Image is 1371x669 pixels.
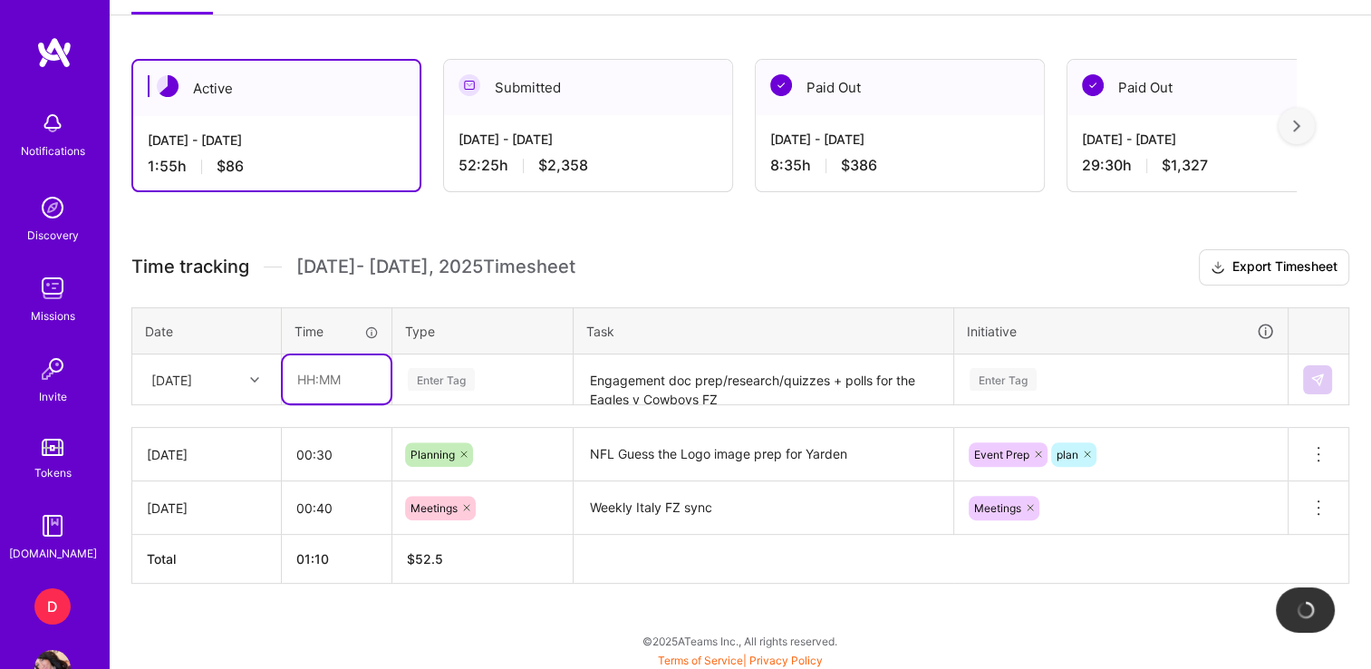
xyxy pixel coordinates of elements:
div: [DATE] - [DATE] [1082,130,1341,149]
span: plan [1057,448,1078,461]
div: 1:55 h [148,157,405,176]
span: Planning [410,448,455,461]
th: Type [392,307,574,354]
div: Enter Tag [970,365,1037,393]
div: 29:30 h [1082,156,1341,175]
span: Meetings [410,501,458,515]
th: Date [132,307,282,354]
img: logo [36,36,72,69]
div: [DATE] [147,499,266,518]
img: Invite [34,351,71,387]
span: Time tracking [131,256,249,278]
div: Initiative [967,321,1275,342]
img: right [1293,120,1300,132]
button: Export Timesheet [1199,249,1349,286]
i: icon Chevron [250,375,259,384]
div: Notifications [21,141,85,160]
div: © 2025 ATeams Inc., All rights reserved. [109,618,1371,664]
input: HH:MM [282,431,391,479]
div: [DATE] - [DATE] [148,131,405,150]
span: Meetings [974,501,1021,515]
div: Enter Tag [408,365,475,393]
span: $1,327 [1162,156,1208,175]
span: $2,358 [538,156,588,175]
div: [DATE] - [DATE] [459,130,718,149]
img: guide book [34,508,71,544]
div: Paid Out [756,60,1044,115]
a: Terms of Service [658,654,743,667]
div: Invite [39,387,67,406]
th: Task [574,307,954,354]
div: [DATE] [147,445,266,464]
div: 8:35 h [770,156,1029,175]
span: $ 52.5 [407,551,443,567]
th: 01:10 [282,535,392,584]
img: Paid Out [1082,74,1104,96]
th: Total [132,535,282,584]
img: Active [157,75,179,97]
div: [DATE] [151,370,192,389]
img: Submitted [459,74,480,96]
img: bell [34,105,71,141]
i: icon Download [1211,258,1225,277]
div: Discovery [27,226,79,245]
img: tokens [42,439,63,456]
img: loading [1297,601,1315,619]
img: discovery [34,189,71,226]
span: [DATE] - [DATE] , 2025 Timesheet [296,256,575,278]
span: Event Prep [974,448,1029,461]
img: Paid Out [770,74,792,96]
div: [DOMAIN_NAME] [9,544,97,563]
img: teamwork [34,270,71,306]
a: D [30,588,75,625]
img: Submit [1310,373,1325,387]
div: Submitted [444,60,732,115]
div: Time [294,322,379,341]
textarea: Weekly Italy FZ sync [575,483,951,533]
div: Active [133,61,420,116]
input: HH:MM [282,484,391,532]
span: $386 [841,156,877,175]
div: Tokens [34,463,72,482]
div: D [34,588,71,625]
input: HH:MM [283,355,391,403]
div: Missions [31,306,75,325]
span: | [658,654,823,667]
a: Privacy Policy [749,654,823,667]
textarea: NFL Guess the Logo image prep for Yarden [575,430,951,480]
div: [DATE] - [DATE] [770,130,1029,149]
span: $86 [217,157,244,176]
div: 52:25 h [459,156,718,175]
div: Paid Out [1067,60,1356,115]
